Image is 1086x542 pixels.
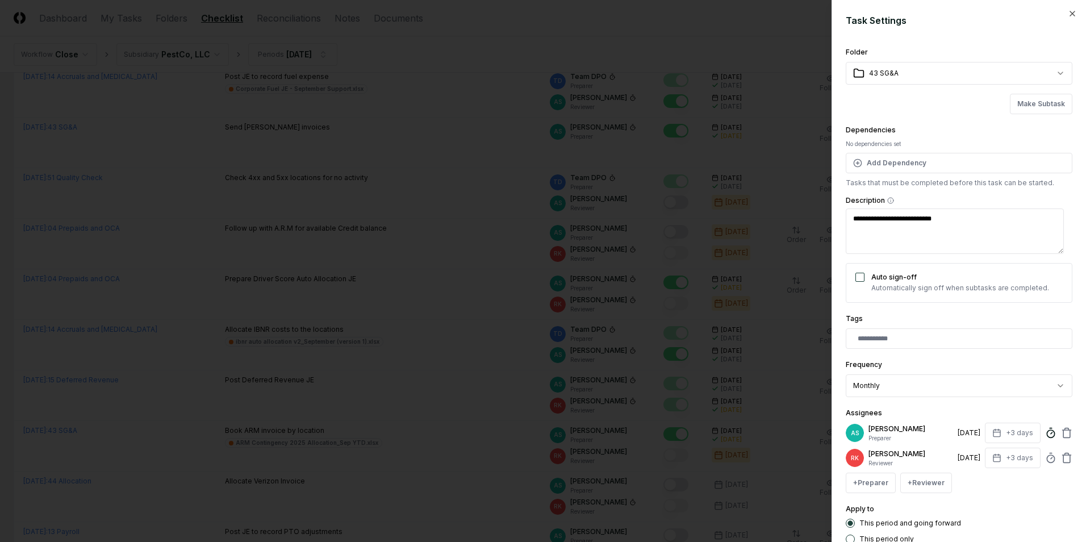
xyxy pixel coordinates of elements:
p: Preparer [868,434,953,443]
span: RK [851,454,859,462]
label: Auto sign-off [871,273,917,281]
button: +3 days [985,423,1041,443]
label: Frequency [846,360,882,369]
p: Tasks that must be completed before this task can be started. [846,178,1072,188]
label: Dependencies [846,126,896,134]
p: [PERSON_NAME] [868,424,953,434]
label: Assignees [846,408,882,417]
span: AS [851,429,859,437]
p: [PERSON_NAME] [868,449,953,459]
label: Tags [846,314,863,323]
label: Description [846,197,1072,204]
h2: Task Settings [846,14,1072,27]
button: Add Dependency [846,153,1072,173]
p: Automatically sign off when subtasks are completed. [871,283,1049,293]
button: Description [887,197,894,204]
label: Apply to [846,505,874,513]
button: +Preparer [846,473,896,493]
label: Folder [846,48,868,56]
div: [DATE] [958,453,980,463]
div: [DATE] [958,428,980,438]
div: No dependencies set [846,140,1072,148]
p: Reviewer [868,459,953,468]
button: +Reviewer [900,473,952,493]
button: Make Subtask [1010,94,1072,114]
label: This period and going forward [859,520,961,527]
button: +3 days [985,448,1041,468]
